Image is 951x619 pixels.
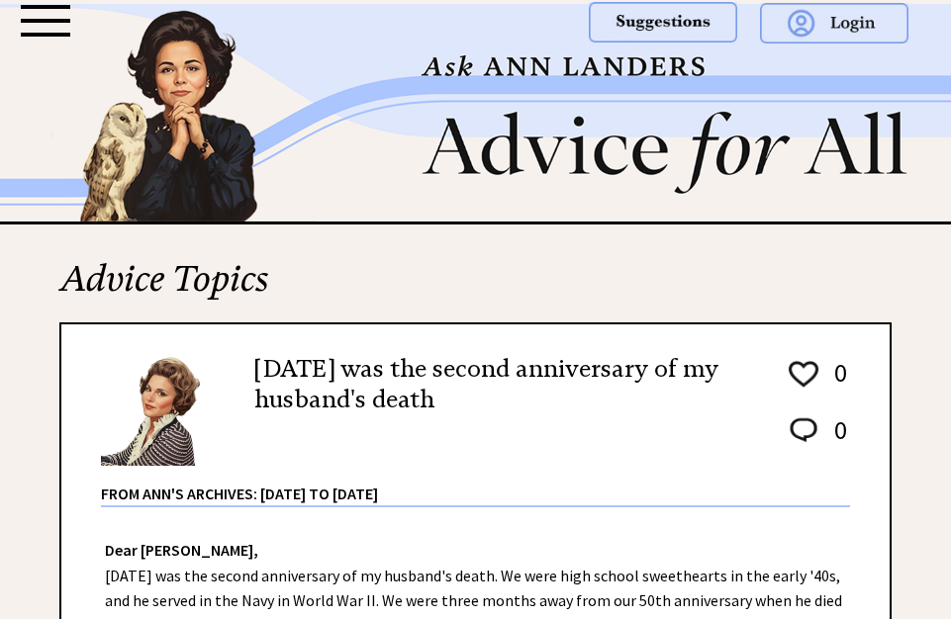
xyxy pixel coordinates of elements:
img: heart_outline%201.png [786,357,821,392]
img: suggestions.png [589,2,737,43]
img: message_round%202.png [786,414,821,446]
div: From Ann's Archives: [DATE] to [DATE] [101,468,850,505]
img: login.png [760,3,908,44]
td: 0 [824,413,848,466]
strong: Dear [PERSON_NAME], [105,540,258,560]
h2: [DATE] was the second anniversary of my husband's death [254,354,756,415]
td: 0 [824,356,848,411]
img: Ann6%20v2%20small.png [101,354,225,466]
h2: Advice Topics [59,255,892,322]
